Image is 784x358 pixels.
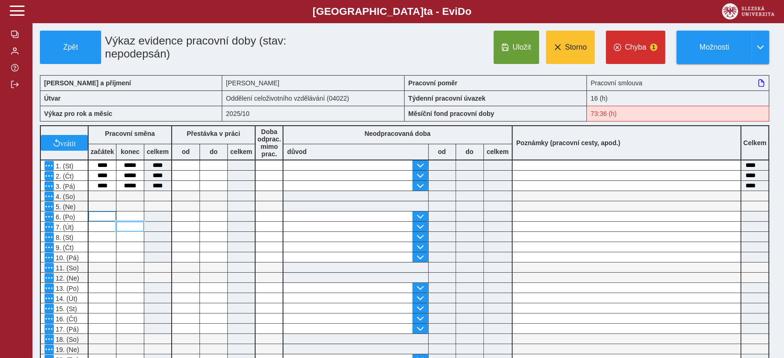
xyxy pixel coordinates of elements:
button: Menu [45,294,54,303]
button: Menu [45,232,54,242]
span: 7. (Út) [54,224,74,231]
b: celkem [484,148,512,155]
span: 18. (So) [54,336,79,343]
span: 8. (St) [54,234,73,241]
b: Útvar [44,95,61,102]
button: Uložit [494,31,539,64]
b: začátek [89,148,116,155]
span: 10. (Pá) [54,254,79,262]
b: důvod [287,148,307,155]
button: Možnosti [676,31,752,64]
span: Zpět [44,43,97,51]
span: 3. (Pá) [54,183,75,190]
b: do [200,148,227,155]
span: Chyba [625,43,646,51]
span: 14. (Út) [54,295,77,302]
span: Možnosti [684,43,744,51]
span: Storno [565,43,587,51]
button: Menu [45,283,54,293]
button: Storno [546,31,595,64]
span: 11. (So) [54,264,79,272]
span: 12. (Ne) [54,275,79,282]
span: 13. (Po) [54,285,79,292]
div: 2025/10 [222,106,405,121]
button: Menu [45,171,54,180]
b: Doba odprac. mimo prac. [257,128,281,158]
button: Menu [45,222,54,231]
div: 16 (h) [587,90,769,106]
span: D [457,6,465,17]
span: 5. (Ne) [54,203,76,211]
div: Pracovní smlouva [587,75,769,90]
button: Menu [45,334,54,344]
div: [PERSON_NAME] [222,75,405,90]
button: Menu [45,202,54,211]
button: Menu [45,345,54,354]
div: Oddělení celoživotního vzdělávání (04022) [222,90,405,106]
b: Neodpracovaná doba [365,130,431,137]
span: 4. (So) [54,193,75,200]
b: Přestávka v práci [186,130,240,137]
span: 1. (St) [54,162,73,170]
span: o [465,6,472,17]
span: 16. (Čt) [54,315,77,323]
button: Zpět [40,31,101,64]
span: t [424,6,427,17]
b: celkem [144,148,171,155]
span: 19. (Ne) [54,346,79,353]
button: Menu [45,253,54,262]
span: 17. (Pá) [54,326,79,333]
button: Menu [45,314,54,323]
b: konec [116,148,144,155]
b: Poznámky (pracovní cesty, apod.) [513,139,624,147]
b: od [429,148,456,155]
b: Týdenní pracovní úvazek [408,95,486,102]
b: Pracovní směna [105,130,154,137]
button: Menu [45,243,54,252]
b: [PERSON_NAME] a příjmení [44,79,131,87]
b: celkem [228,148,255,155]
button: Menu [45,273,54,282]
b: do [456,148,483,155]
span: 6. (Po) [54,213,75,221]
button: Menu [45,212,54,221]
b: Měsíční fond pracovní doby [408,110,494,117]
button: vrátit [41,135,88,151]
button: Chyba1 [606,31,665,64]
span: 1 [650,44,657,51]
b: [GEOGRAPHIC_DATA] a - Evi [28,6,756,18]
span: Uložit [513,43,531,51]
div: Fond pracovní doby (73:36 h) a součet hodin (35:36 h) se neshodují! [587,106,769,121]
button: Menu [45,304,54,313]
b: Celkem [743,139,766,147]
button: Menu [45,161,54,170]
button: Menu [45,324,54,333]
span: 2. (Čt) [54,173,74,180]
button: Menu [45,192,54,201]
button: Menu [45,263,54,272]
span: 15. (St) [54,305,77,313]
b: Výkaz pro rok a měsíc [44,110,112,117]
span: 9. (Čt) [54,244,74,251]
img: logo_web_su.png [722,3,774,19]
b: Pracovní poměr [408,79,457,87]
span: vrátit [60,139,76,147]
b: od [172,148,199,155]
button: Menu [45,181,54,191]
h1: Výkaz evidence pracovní doby (stav: nepodepsán) [101,31,347,64]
